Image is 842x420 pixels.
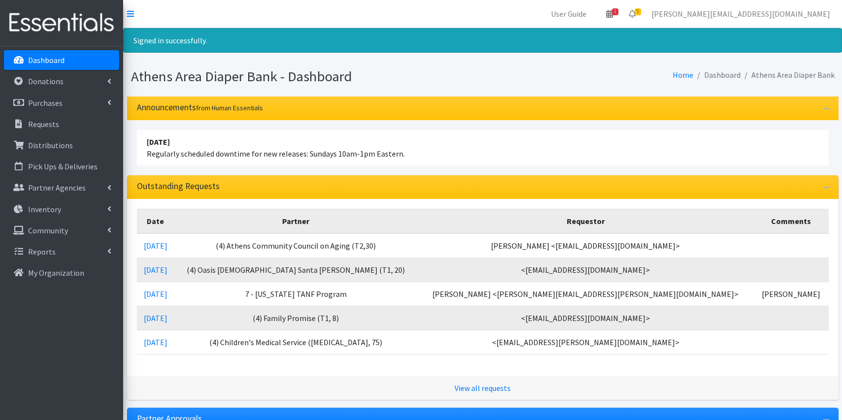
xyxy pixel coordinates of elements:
[4,93,119,113] a: Purchases
[644,4,838,24] a: [PERSON_NAME][EMAIL_ADDRESS][DOMAIN_NAME]
[174,282,418,306] td: 7 - [US_STATE] TANF Program
[28,140,73,150] p: Distributions
[144,241,167,251] a: [DATE]
[174,306,418,330] td: (4) Family Promise (T1, 8)
[418,330,754,354] td: <[EMAIL_ADDRESS][PERSON_NAME][DOMAIN_NAME]>
[196,103,263,112] small: from Human Essentials
[418,233,754,258] td: [PERSON_NAME] <[EMAIL_ADDRESS][DOMAIN_NAME]>
[174,258,418,282] td: (4) Oasis [DEMOGRAPHIC_DATA] Santa [PERSON_NAME] (T1, 20)
[418,258,754,282] td: <[EMAIL_ADDRESS][DOMAIN_NAME]>
[144,289,167,299] a: [DATE]
[28,268,84,278] p: My Organization
[612,8,618,15] span: 1
[598,4,621,24] a: 1
[174,330,418,354] td: (4) Children's Medical Service ([MEDICAL_DATA], 75)
[4,71,119,91] a: Donations
[144,313,167,323] a: [DATE]
[28,76,64,86] p: Donations
[754,209,828,233] th: Comments
[28,98,63,108] p: Purchases
[28,183,86,193] p: Partner Agencies
[4,50,119,70] a: Dashboard
[4,157,119,176] a: Pick Ups & Deliveries
[4,135,119,155] a: Distributions
[454,383,511,393] a: View all requests
[28,204,61,214] p: Inventory
[4,6,119,39] img: HumanEssentials
[28,162,97,171] p: Pick Ups & Deliveries
[418,306,754,330] td: <[EMAIL_ADDRESS][DOMAIN_NAME]>
[28,119,59,129] p: Requests
[693,68,741,82] li: Dashboard
[137,130,829,165] li: Regularly scheduled downtime for new releases: Sundays 10am-1pm Eastern.
[4,263,119,283] a: My Organization
[174,233,418,258] td: (4) Athens Community Council on Aging (T2,30)
[4,221,119,240] a: Community
[28,226,68,235] p: Community
[147,137,170,147] strong: [DATE]
[635,8,641,15] span: 5
[754,282,828,306] td: [PERSON_NAME]
[137,209,174,233] th: Date
[741,68,835,82] li: Athens Area Diaper Bank
[137,102,263,113] h3: Announcements
[418,209,754,233] th: Requestor
[28,247,56,257] p: Reports
[4,199,119,219] a: Inventory
[4,242,119,261] a: Reports
[543,4,594,24] a: User Guide
[621,4,644,24] a: 5
[131,68,479,85] h1: Athens Area Diaper Bank - Dashboard
[418,282,754,306] td: [PERSON_NAME] <[PERSON_NAME][EMAIL_ADDRESS][PERSON_NAME][DOMAIN_NAME]>
[4,178,119,197] a: Partner Agencies
[673,70,693,80] a: Home
[144,265,167,275] a: [DATE]
[137,181,220,192] h3: Outstanding Requests
[174,209,418,233] th: Partner
[28,55,65,65] p: Dashboard
[4,114,119,134] a: Requests
[123,28,842,53] div: Signed in successfully.
[144,337,167,347] a: [DATE]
